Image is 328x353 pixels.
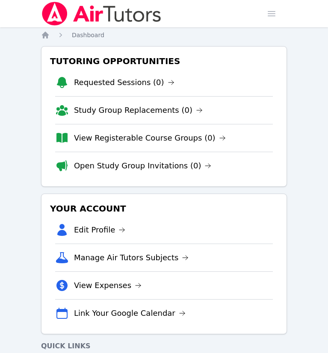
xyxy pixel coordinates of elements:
span: Dashboard [72,32,104,38]
a: View Expenses [74,279,142,291]
a: Manage Air Tutors Subjects [74,252,189,264]
nav: Breadcrumb [41,31,287,39]
h4: Quick Links [41,341,287,351]
a: View Registerable Course Groups (0) [74,132,226,144]
a: Link Your Google Calendar [74,307,186,319]
a: Open Study Group Invitations (0) [74,160,212,172]
img: Air Tutors [41,2,162,26]
a: Edit Profile [74,224,126,236]
a: Dashboard [72,31,104,39]
a: Requested Sessions (0) [74,76,174,88]
a: Study Group Replacements (0) [74,104,203,116]
h3: Tutoring Opportunities [48,53,280,69]
h3: Your Account [48,201,280,216]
